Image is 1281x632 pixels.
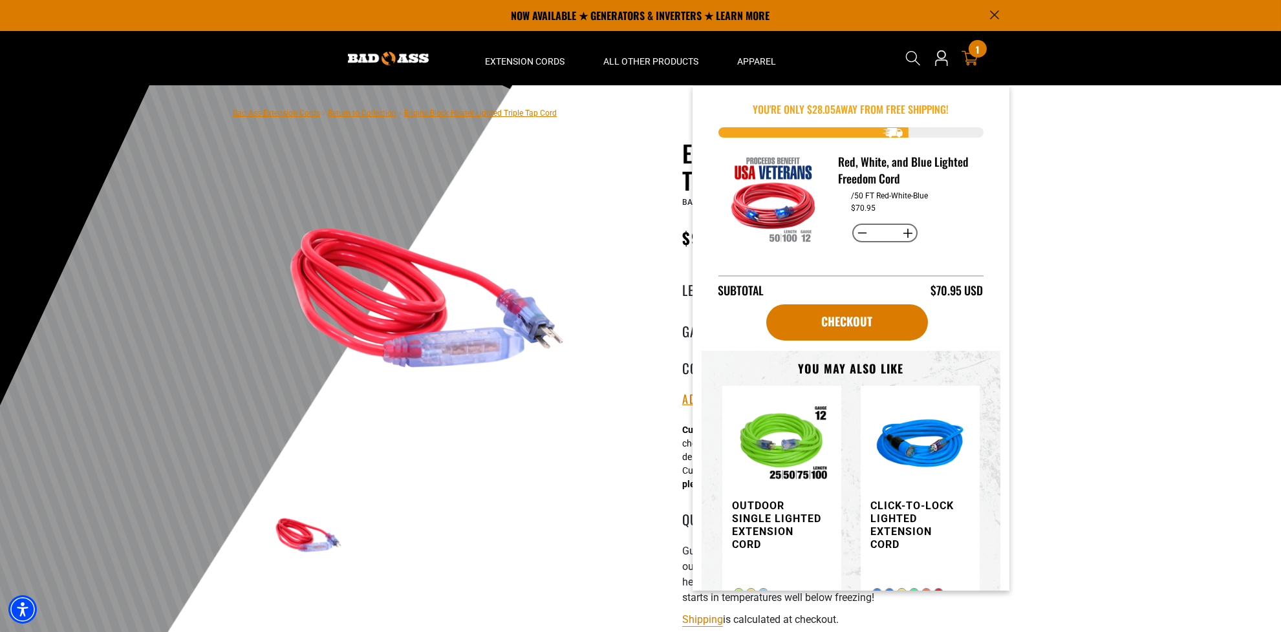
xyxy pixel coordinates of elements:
[348,52,429,65] img: Bad Ass Extension Cords
[738,56,777,67] span: Apparel
[976,45,979,54] span: 1
[233,109,320,118] a: Bad Ass Extension Cords
[682,613,723,626] a: Shipping
[718,282,764,299] div: Subtotal
[851,204,876,213] dd: $70.95
[766,304,928,341] a: cart
[693,85,1009,591] div: Item added to your cart
[812,101,835,117] span: 28.05
[404,109,557,118] span: Engine Block Heater Lighted Triple Tap Cord
[872,222,898,244] input: Quantity for Red, White, and Blue Lighted Freedom Cord
[271,498,346,573] img: red
[399,109,402,118] span: ›
[466,31,585,85] summary: Extension Cords
[233,105,557,120] nav: breadcrumbs
[682,509,747,526] label: Quantity
[682,465,961,489] strong: Note: emoji symbols do not print correctly, please do not use them.
[718,31,796,85] summary: Apparel
[682,392,829,406] button: Add Free Custom Printing
[682,321,747,338] legend: Gauge
[682,543,999,606] p: Guarantee easier, more reliable starts on chilly winter mornings with our Engine Block Heater Cor...
[733,396,823,611] a: Outdoor Single Lighted Extension Cord Outdoor Single Lighted Extension Cord
[733,396,831,494] img: Outdoor Single Lighted Extension Cord
[722,361,980,376] h3: You may also like
[682,198,741,207] span: BABH16009TRD
[871,500,962,551] h3: Click-to-Lock Lighted Extension Cord
[682,140,999,194] h1: Engine Block Heater Lighted Triple Tap Cord
[871,396,969,494] img: blue
[728,153,819,244] img: Red, White, and Blue Lighted Freedom Cord
[682,226,724,249] span: $9.22
[931,31,952,85] a: Open this option
[851,191,928,200] dd: /50 FT Red-White-Blue
[871,396,962,611] a: blue Click-to-Lock Lighted Extension Cord
[682,280,747,297] legend: Length
[486,56,565,67] span: Extension Cords
[733,500,823,551] h3: Outdoor Single Lighted Extension Cord
[682,358,747,375] legend: Color
[931,282,984,299] div: $70.95 USD
[328,109,396,118] a: Return to Collection
[682,423,986,491] div: Please double check your custom print for accuracy. If there is a typo, you will need to delete t...
[682,611,999,628] div: is calculated at checkout.
[323,109,325,118] span: ›
[271,142,583,454] img: red
[718,101,984,117] p: You're Only $ away from free shipping!
[903,48,923,68] summary: Search
[604,56,699,67] span: All Other Products
[682,425,931,435] strong: Custom print orders are FINAL SALE and cannot be returned.
[8,595,37,624] div: Accessibility Menu
[585,31,718,85] summary: All Other Products
[838,153,973,187] h3: Red, White, and Blue Lighted Freedom Cord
